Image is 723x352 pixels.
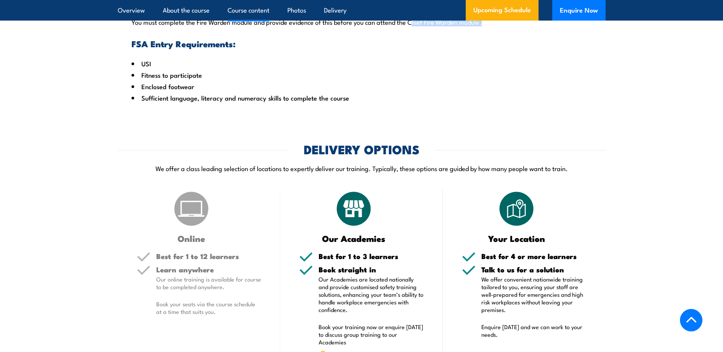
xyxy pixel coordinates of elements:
[131,69,592,81] li: Fitness to participate
[299,234,409,243] h3: Our Academies
[462,234,571,243] h3: Your Location
[131,92,592,104] li: Sufficient language, literacy and numeracy skills to complete the course
[156,275,261,291] p: Our online training is available for course to be completed anywhere.
[304,144,420,154] h2: DELIVERY OPTIONS
[481,253,587,260] h5: Best for 4 or more learners
[481,275,587,314] p: We offer convenient nationwide training tailored to you, ensuring your staff are well-prepared fo...
[131,18,592,26] p: You must complete the Fire Warden module and provide evidence of this before you can attend the C...
[131,39,592,48] h3: FSA Entry Requirements:
[319,253,424,260] h5: Best for 1 to 3 learners
[131,81,592,92] li: Enclosed footwear
[118,164,606,173] p: We offer a class leading selection of locations to expertly deliver our training. Typically, thes...
[131,58,592,69] li: USI
[481,266,587,273] h5: Talk to us for a solution
[156,253,261,260] h5: Best for 1 to 12 learners
[319,275,424,314] p: Our Academies are located nationally and provide customised safety training solutions, enhancing ...
[137,234,246,243] h3: Online
[319,323,424,346] p: Book your training now or enquire [DATE] to discuss group training to our Academies
[319,266,424,273] h5: Book straight in
[481,323,587,338] p: Enquire [DATE] and we can work to your needs.
[156,266,261,273] h5: Learn anywhere
[156,300,261,315] p: Book your seats via the course schedule at a time that suits you.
